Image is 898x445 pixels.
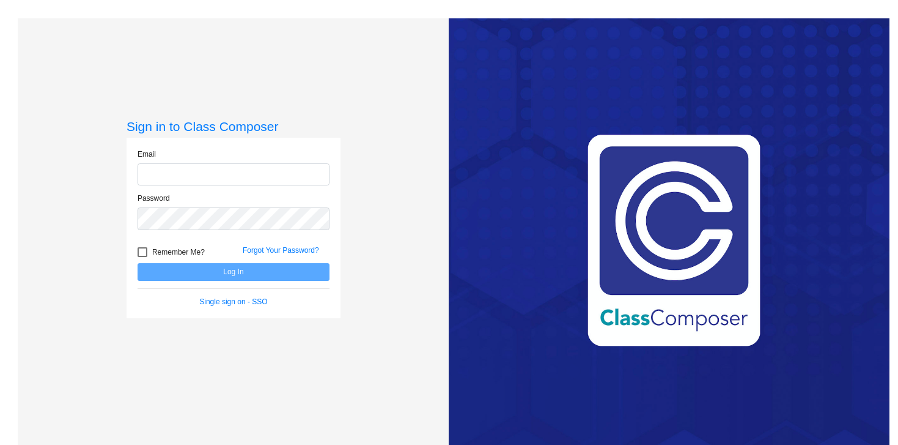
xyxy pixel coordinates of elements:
label: Email [138,149,156,160]
a: Forgot Your Password? [243,246,319,255]
span: Remember Me? [152,245,205,260]
label: Password [138,193,170,204]
button: Log In [138,263,329,281]
h3: Sign in to Class Composer [127,119,340,134]
a: Single sign on - SSO [199,297,267,306]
